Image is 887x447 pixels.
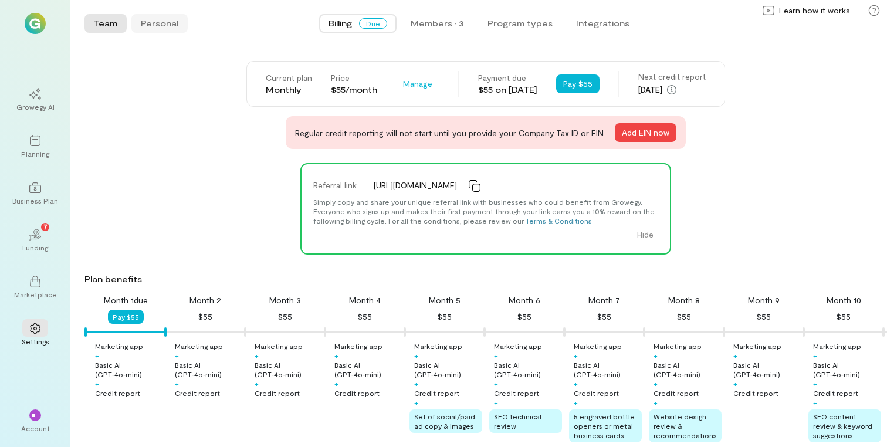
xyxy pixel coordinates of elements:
span: Manage [403,78,432,90]
div: Month 3 [269,294,301,306]
button: Team [84,14,127,33]
div: Settings [22,337,49,346]
div: Month 7 [588,294,620,306]
div: Members · 3 [411,18,464,29]
button: Integrations [567,14,639,33]
div: Month 4 [349,294,381,306]
div: Manage [396,74,439,93]
div: Credit report [414,388,459,398]
div: + [813,379,817,388]
a: Planning [14,126,56,168]
div: + [95,351,99,360]
div: Basic AI (GPT‑4o‑mini) [574,360,642,379]
div: Basic AI (GPT‑4o‑mini) [733,360,801,379]
div: $55 [278,310,292,324]
button: Program types [478,14,562,33]
a: Terms & Conditions [526,216,592,225]
div: + [494,351,498,360]
div: $55 [597,310,611,324]
div: Credit report [175,388,220,398]
span: Website design review & recommendations [654,412,717,439]
div: Monthly [266,84,312,96]
div: Credit report [255,388,300,398]
div: + [414,379,418,388]
span: Due [359,18,387,29]
span: SEO technical review [494,412,541,430]
button: Pay $55 [108,310,144,324]
button: Members · 3 [401,14,473,33]
div: $55 [677,310,691,324]
div: + [813,351,817,360]
div: Regular credit reporting will not start until you provide your Company Tax ID or EIN. [286,116,686,149]
button: Pay $55 [556,74,600,93]
div: + [733,379,737,388]
button: Hide [630,225,661,244]
div: + [654,398,658,407]
div: Basic AI (GPT‑4o‑mini) [654,360,722,379]
div: + [255,379,259,388]
button: BillingDue [319,14,397,33]
div: Current plan [266,72,312,84]
div: + [334,379,338,388]
div: Basic AI (GPT‑4o‑mini) [175,360,243,379]
div: + [414,351,418,360]
div: $55 [438,310,452,324]
div: Credit report [494,388,539,398]
a: Funding [14,219,56,262]
div: Funding [22,243,48,252]
div: $55 [837,310,851,324]
span: [URL][DOMAIN_NAME] [374,180,457,191]
div: + [414,398,418,407]
div: Marketing app [95,341,143,351]
div: Basic AI (GPT‑4o‑mini) [255,360,323,379]
div: + [494,379,498,388]
div: Credit report [334,388,380,398]
div: Price [331,72,377,84]
div: Marketing app [414,341,462,351]
div: + [733,351,737,360]
div: Plan benefits [84,273,882,285]
span: 5 engraved bottle openers or metal business cards [574,412,635,439]
a: Growegy AI [14,79,56,121]
div: Marketplace [14,290,57,299]
div: Growegy AI [16,102,55,111]
div: Marketing app [255,341,303,351]
span: Simply copy and share your unique referral link with businesses who could benefit from Growegy. E... [313,198,655,225]
div: $55 [517,310,531,324]
div: + [255,351,259,360]
div: Account [21,424,50,433]
div: $55 on [DATE] [478,84,537,96]
div: Business Plan [12,196,58,205]
div: [DATE] [638,83,706,97]
div: Basic AI (GPT‑4o‑mini) [334,360,402,379]
div: + [654,379,658,388]
div: Month 10 [827,294,861,306]
div: $55 [358,310,372,324]
div: + [813,398,817,407]
div: Credit report [654,388,699,398]
div: $55/month [331,84,377,96]
span: 7 [43,221,48,232]
div: Marketing app [654,341,702,351]
div: + [95,379,99,388]
span: Set of social/paid ad copy & images [414,412,475,430]
div: Basic AI (GPT‑4o‑mini) [414,360,482,379]
div: + [574,351,578,360]
div: Planning [21,149,49,158]
div: + [574,379,578,388]
div: Payment due [478,72,537,84]
div: + [494,398,498,407]
div: Next credit report [638,71,706,83]
div: Marketing app [494,341,542,351]
div: + [175,351,179,360]
div: Credit report [813,388,858,398]
a: Business Plan [14,172,56,215]
div: Credit report [574,388,619,398]
button: Add EIN now [615,123,676,142]
div: Basic AI (GPT‑4o‑mini) [494,360,562,379]
div: Marketing app [574,341,622,351]
div: Month 9 [748,294,780,306]
div: Month 6 [509,294,540,306]
div: Basic AI (GPT‑4o‑mini) [95,360,163,379]
div: + [334,351,338,360]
